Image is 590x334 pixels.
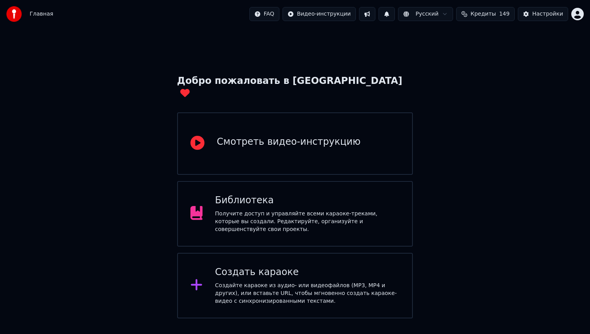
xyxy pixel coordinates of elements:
div: Создайте караоке из аудио- или видеофайлов (MP3, MP4 и других), или вставьте URL, чтобы мгновенно... [215,282,400,305]
div: Добро пожаловать в [GEOGRAPHIC_DATA] [177,75,413,100]
div: Настройки [532,10,563,18]
button: Видео-инструкции [283,7,356,21]
div: Создать караоке [215,266,400,279]
nav: breadcrumb [30,10,53,18]
button: Кредиты149 [456,7,515,21]
button: FAQ [249,7,279,21]
span: Главная [30,10,53,18]
div: Смотреть видео-инструкцию [217,136,361,148]
img: youka [6,6,22,22]
div: Получите доступ и управляйте всеми караоке-треками, которые вы создали. Редактируйте, организуйте... [215,210,400,233]
span: Кредиты [471,10,496,18]
span: 149 [499,10,510,18]
button: Настройки [518,7,568,21]
div: Библиотека [215,194,400,207]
